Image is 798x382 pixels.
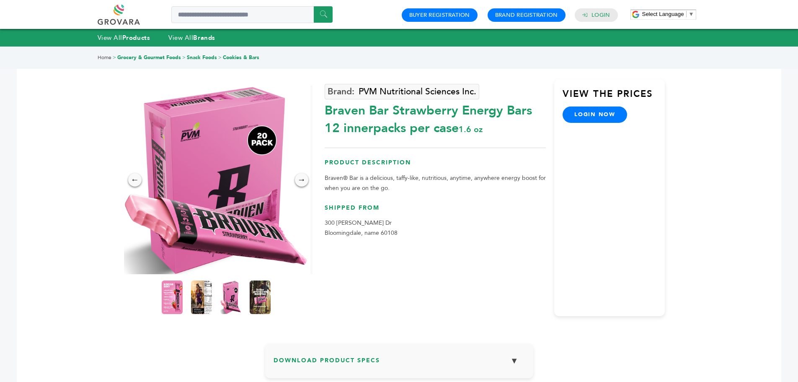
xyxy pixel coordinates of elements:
[325,173,546,193] p: Braven® Bar is a delicious, taffy-like, nutritious, anytime, anywhere energy boost for when you a...
[113,54,116,61] span: >
[591,11,610,19] a: Login
[409,11,470,19] a: Buyer Registration
[504,352,525,370] button: ▼
[495,11,558,19] a: Brand Registration
[171,6,333,23] input: Search a product or brand...
[563,88,665,107] h3: View the Prices
[98,34,150,42] a: View AllProducts
[117,54,181,61] a: Grocery & Gourmet Foods
[98,54,111,61] a: Home
[122,86,310,274] img: Braven Bar Strawberry Energy Bars 12 innerpacks per case 1.6 oz
[325,84,479,99] a: PVM Nutritional Sciences Inc.
[250,281,271,314] img: Braven Bar Strawberry Energy Bars 12 innerpacks per case 1.6 oz
[325,159,546,173] h3: Product Description
[325,218,546,238] p: 300 [PERSON_NAME] Dr Bloomingdale, name 60108
[295,173,308,187] div: →
[689,11,694,17] span: ▼
[187,54,217,61] a: Snack Foods
[223,54,259,61] a: Cookies & Bars
[162,281,183,314] img: Braven Bar Strawberry Energy Bars 12 innerpacks per case 1.6 oz Product Label
[128,173,142,187] div: ←
[168,34,215,42] a: View AllBrands
[563,107,627,122] a: login now
[274,352,525,376] h3: Download Product Specs
[218,54,222,61] span: >
[325,204,546,218] h3: Shipped From
[220,281,241,314] img: Braven Bar Strawberry Energy Bars 12 innerpacks per case 1.6 oz
[325,98,546,137] div: Braven Bar Strawberry Energy Bars 12 innerpacks per case
[642,11,684,17] span: Select Language
[122,34,150,42] strong: Products
[191,281,212,314] img: Braven Bar Strawberry Energy Bars 12 innerpacks per case 1.6 oz Nutrition Info
[182,54,186,61] span: >
[459,124,483,135] span: 1.6 oz
[193,34,215,42] strong: Brands
[642,11,694,17] a: Select Language​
